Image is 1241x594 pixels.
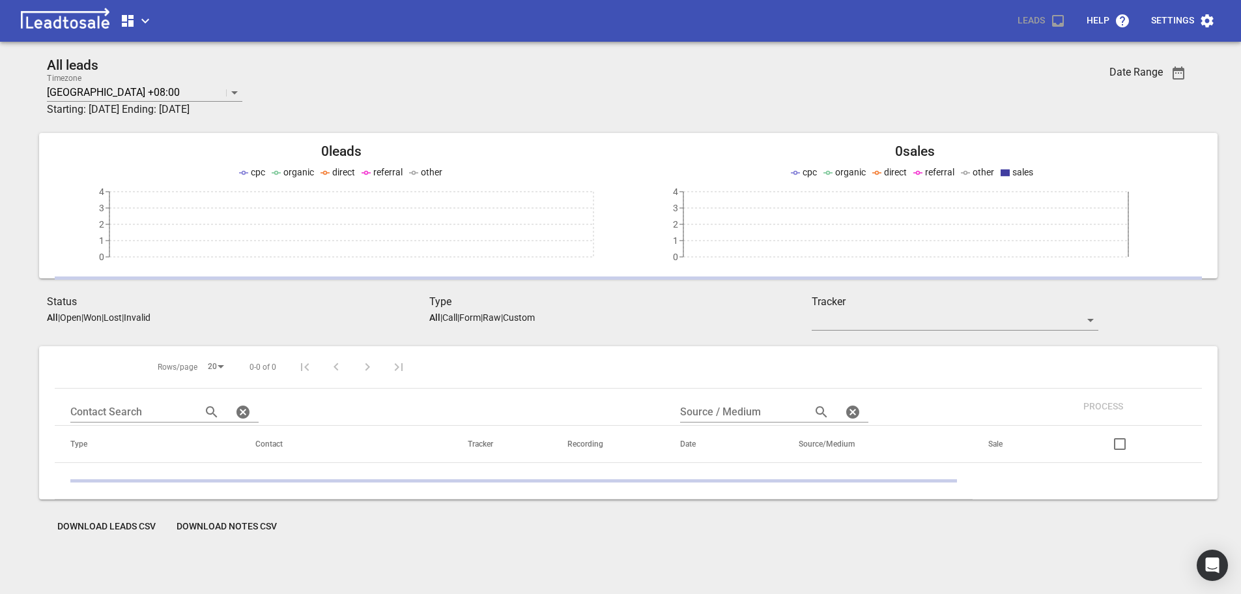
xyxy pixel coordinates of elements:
[16,8,115,34] img: logo
[812,294,1098,310] h3: Tracker
[102,312,104,323] span: |
[483,312,501,323] p: Raw
[783,426,973,463] th: Source/Medium
[251,167,265,177] span: cpc
[83,312,102,323] p: Won
[47,102,1003,117] h3: Starting: [DATE] Ending: [DATE]
[835,167,866,177] span: organic
[552,426,664,463] th: Recording
[47,74,81,82] label: Timezone
[1197,550,1228,581] div: Open Intercom Messenger
[373,167,403,177] span: referral
[166,515,287,539] button: Download Notes CSV
[501,312,503,323] span: |
[47,294,429,310] h3: Status
[55,143,629,160] h2: 0 leads
[442,312,457,323] p: Call
[99,203,104,213] tspan: 3
[99,235,104,246] tspan: 1
[55,426,240,463] th: Type
[60,312,81,323] p: Open
[459,312,481,323] p: Form
[503,312,535,323] p: Custom
[47,515,166,539] button: Download Leads CSV
[429,294,812,310] h3: Type
[1012,167,1033,177] span: sales
[673,252,678,262] tspan: 0
[177,520,277,533] span: Download Notes CSV
[421,167,442,177] span: other
[122,312,124,323] span: |
[203,358,229,376] div: 20
[673,186,678,197] tspan: 4
[47,57,1003,74] h2: All leads
[673,219,678,230] tspan: 2
[250,362,276,373] span: 0-0 of 0
[58,312,60,323] span: |
[457,312,459,323] span: |
[673,235,678,246] tspan: 1
[973,426,1058,463] th: Sale
[158,362,197,373] span: Rows/page
[973,167,994,177] span: other
[283,167,314,177] span: organic
[99,186,104,197] tspan: 4
[57,520,156,533] span: Download Leads CSV
[332,167,355,177] span: direct
[664,426,783,463] th: Date
[124,312,150,323] p: Invalid
[884,167,907,177] span: direct
[1151,14,1194,27] p: Settings
[99,219,104,230] tspan: 2
[104,312,122,323] p: Lost
[629,143,1203,160] h2: 0 sales
[803,167,817,177] span: cpc
[1087,14,1109,27] p: Help
[1163,57,1194,89] button: Date Range
[81,312,83,323] span: |
[47,312,58,323] aside: All
[925,167,954,177] span: referral
[240,426,452,463] th: Contact
[440,312,442,323] span: |
[47,85,180,100] p: [GEOGRAPHIC_DATA] +08:00
[452,426,552,463] th: Tracker
[99,252,104,262] tspan: 0
[429,312,440,323] aside: All
[673,203,678,213] tspan: 3
[481,312,483,323] span: |
[1109,66,1163,78] h3: Date Range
